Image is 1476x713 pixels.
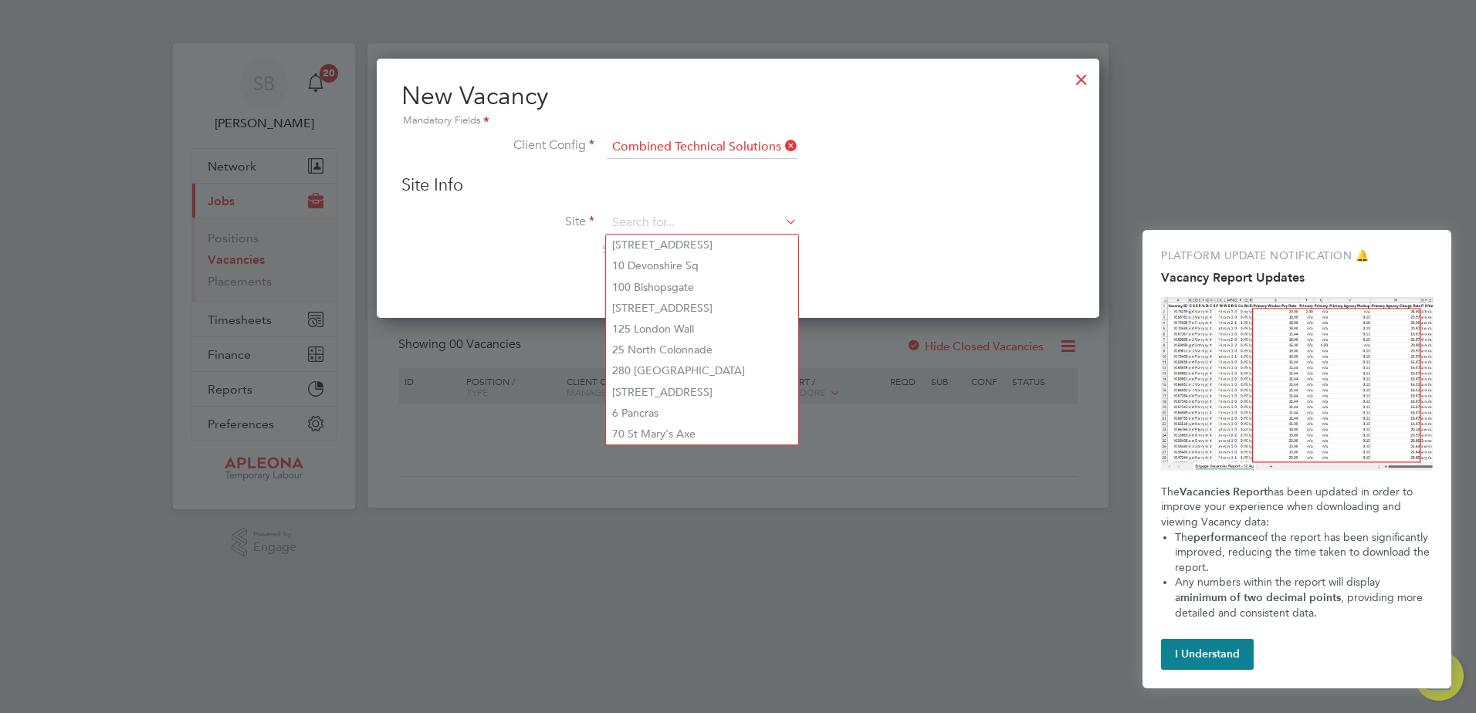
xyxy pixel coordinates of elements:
[1193,531,1258,544] strong: performance
[1175,576,1383,604] span: Any numbers within the report will display a
[401,113,1075,130] div: Mandatory Fields
[1161,639,1254,670] button: I Understand
[607,136,797,159] input: Search for...
[401,80,1075,130] h2: New Vacancy
[606,235,798,255] li: [STREET_ADDRESS]
[606,277,798,298] li: 100 Bishopsgate
[1180,591,1341,604] strong: minimum of two decimal points
[1161,297,1433,471] img: Highlight Columns with Numbers in the Vacancies Report
[602,242,792,256] span: Search by site name, address or group
[1175,591,1426,620] span: , providing more detailed and consistent data.
[1175,531,1433,574] span: of the report has been significantly improved, reducing the time taken to download the report.
[606,298,798,319] li: [STREET_ADDRESS]
[606,360,798,381] li: 280 [GEOGRAPHIC_DATA]
[1161,485,1416,529] span: has been updated in order to improve your experience when downloading and viewing Vacancy data:
[401,174,1075,197] h3: Site Info
[606,255,798,276] li: 10 Devonshire Sq
[401,214,594,230] label: Site
[401,137,594,154] label: Client Config
[1180,485,1268,498] strong: Vacancies Report
[1161,248,1433,264] p: PLATFORM UPDATE NOTIFICATION 🔔
[607,211,797,235] input: Search for...
[1175,531,1193,544] span: The
[606,424,798,444] li: 70 St Mary's Axe
[1161,485,1180,498] span: The
[1161,270,1433,285] h2: Vacancy Report Updates
[606,403,798,424] li: 6 Pancras
[606,382,798,403] li: [STREET_ADDRESS]
[606,340,798,360] li: 25 North Colonnade
[606,319,798,340] li: 125 London Wall
[1143,230,1451,688] div: Vacancy Report Updates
